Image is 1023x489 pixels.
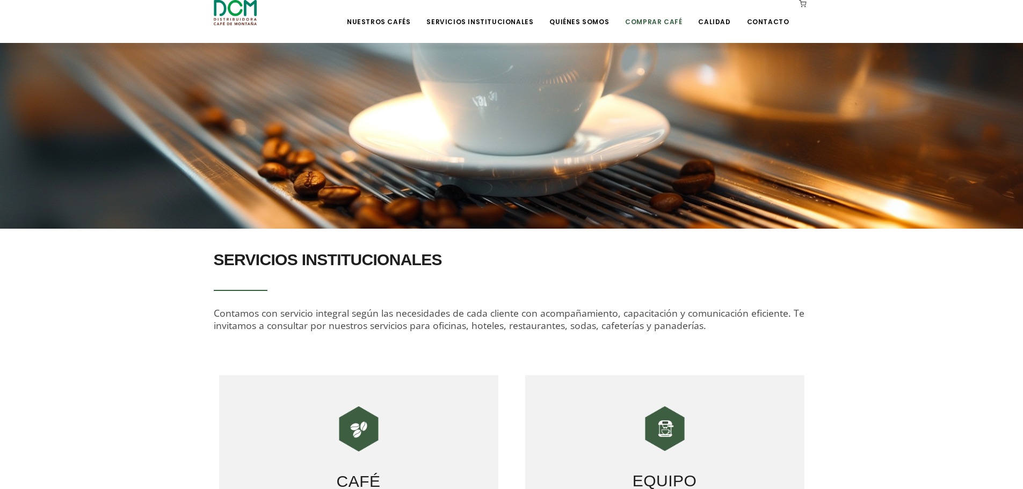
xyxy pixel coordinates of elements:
a: Contacto [741,1,796,26]
a: Nuestros Cafés [340,1,417,26]
span: Contamos con servicio integral según las necesidades de cada cliente con acompañamiento, capacita... [214,306,804,332]
h2: SERVICIOS INSTITUCIONALES [214,245,810,275]
a: Comprar Café [619,1,688,26]
a: Quiénes Somos [543,1,615,26]
a: Calidad [692,1,737,26]
a: Servicios Institucionales [420,1,540,26]
img: DCM-WEB-HOME-ICONOS-240X240-01.png [332,402,386,456]
img: DCM-WEB-HOME-ICONOS-240X240-02.png [638,402,692,456]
